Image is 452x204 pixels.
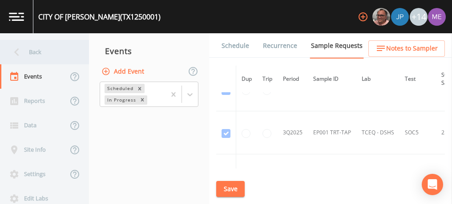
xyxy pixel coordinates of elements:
[9,12,24,21] img: logo
[424,33,445,58] a: Forms
[391,8,409,26] img: 41241ef155101aa6d92a04480b0d0000
[308,111,356,154] td: EP001 TRT-TAP
[89,40,209,62] div: Events
[257,66,278,93] th: Trip
[137,95,147,105] div: Remove In Progress
[368,40,445,57] button: Notes to Sampler
[356,66,400,93] th: Lab
[220,33,250,58] a: Schedule
[38,12,161,22] div: CITY OF [PERSON_NAME] (TX1250001)
[100,63,148,80] button: Add Event
[308,66,356,93] th: Sample ID
[135,84,145,93] div: Remove Scheduled
[375,33,413,58] a: COC Details
[105,84,135,93] div: Scheduled
[372,8,391,26] div: Mike Franklin
[105,95,137,105] div: In Progress
[410,8,428,26] div: +14
[262,33,299,58] a: Recurrence
[386,43,438,54] span: Notes to Sampler
[400,111,436,154] td: SOC5
[236,66,258,93] th: Dup
[356,111,400,154] td: TCEQ - DSHS
[372,8,390,26] img: e2d790fa78825a4bb76dcb6ab311d44c
[391,8,409,26] div: Joshua gere Paul
[422,174,443,195] div: Open Intercom Messenger
[310,33,364,59] a: Sample Requests
[278,111,308,154] td: 3Q2025
[428,8,446,26] img: d4d65db7c401dd99d63b7ad86343d265
[400,66,436,93] th: Test
[278,66,308,93] th: Period
[216,181,245,197] button: Save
